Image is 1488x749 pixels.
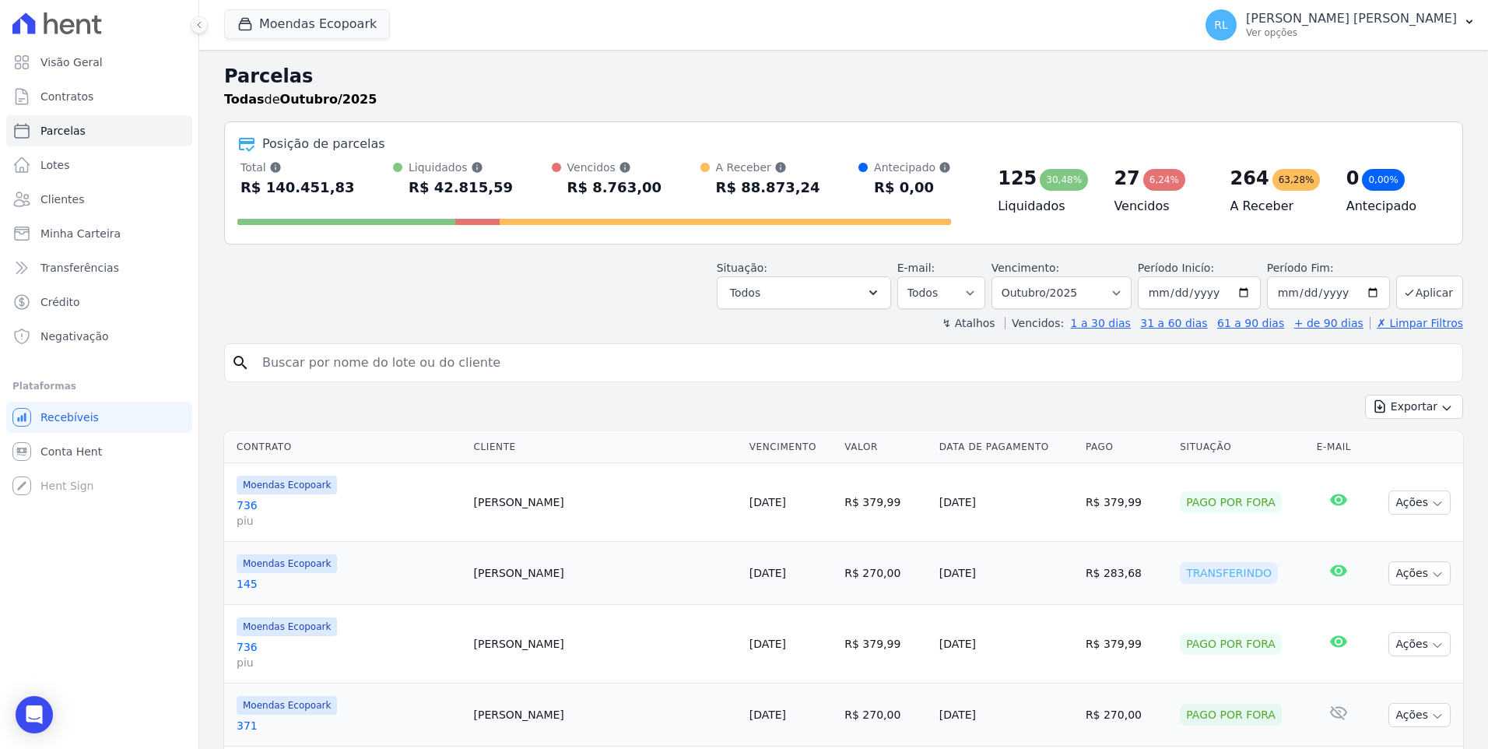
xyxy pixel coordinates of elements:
a: 1 a 30 dias [1071,317,1131,329]
strong: Todas [224,92,265,107]
div: Total [240,160,355,175]
td: R$ 270,00 [838,542,932,605]
span: Moendas Ecopoark [237,696,337,715]
td: R$ 379,99 [838,605,932,684]
div: 63,28% [1272,169,1321,191]
div: 30,48% [1040,169,1088,191]
div: R$ 8.763,00 [567,175,662,200]
span: piu [237,513,461,529]
div: 0 [1346,166,1360,191]
div: 6,24% [1143,169,1185,191]
span: Moendas Ecopoark [237,476,337,494]
span: Todos [730,283,760,302]
a: Lotes [6,149,192,181]
span: Lotes [40,157,70,173]
h4: Antecipado [1346,197,1437,216]
td: R$ 270,00 [838,684,932,747]
td: [DATE] [933,684,1079,747]
span: Transferências [40,260,119,276]
button: Ações [1388,561,1451,585]
span: Recebíveis [40,410,99,425]
a: Conta Hent [6,436,192,467]
div: Pago por fora [1180,704,1282,726]
span: Contratos [40,89,93,104]
th: Data de Pagamento [933,431,1079,463]
button: Ações [1388,491,1451,515]
button: RL [PERSON_NAME] [PERSON_NAME] Ver opções [1193,3,1488,47]
a: + de 90 dias [1294,317,1363,329]
button: Exportar [1365,395,1463,419]
a: ✗ Limpar Filtros [1370,317,1463,329]
div: 125 [998,166,1037,191]
div: Posição de parcelas [262,135,385,153]
td: [DATE] [933,542,1079,605]
h4: A Receber [1230,197,1321,216]
th: Valor [838,431,932,463]
th: Cliente [467,431,742,463]
a: [DATE] [749,496,786,508]
div: Liquidados [409,160,513,175]
a: Parcelas [6,115,192,146]
a: 736piu [237,498,461,529]
a: Visão Geral [6,47,192,78]
label: Vencimento: [991,262,1059,274]
td: [DATE] [933,463,1079,542]
td: R$ 379,99 [1079,463,1174,542]
div: A Receber [716,160,820,175]
a: Negativação [6,321,192,352]
i: search [231,353,250,372]
span: Negativação [40,329,109,344]
div: R$ 42.815,59 [409,175,513,200]
td: R$ 270,00 [1079,684,1174,747]
p: [PERSON_NAME] [PERSON_NAME] [1246,11,1457,26]
a: Contratos [6,81,192,112]
span: Clientes [40,192,84,207]
label: Vencidos: [1005,317,1064,329]
div: 0,00% [1362,169,1404,191]
div: R$ 0,00 [874,175,951,200]
a: Clientes [6,184,192,215]
button: Ações [1388,632,1451,656]
td: [DATE] [933,605,1079,684]
span: Conta Hent [40,444,102,459]
h4: Vencidos [1114,197,1205,216]
span: Crédito [40,294,80,310]
div: 27 [1114,166,1139,191]
td: R$ 379,99 [838,463,932,542]
div: Plataformas [12,377,186,396]
label: Situação: [717,262,767,274]
span: Minha Carteira [40,226,121,241]
th: Pago [1079,431,1174,463]
div: Vencidos [567,160,662,175]
p: de [224,90,377,109]
h2: Parcelas [224,62,1463,90]
a: 736piu [237,639,461,670]
div: Antecipado [874,160,951,175]
button: Ações [1388,703,1451,727]
a: [DATE] [749,709,786,721]
button: Aplicar [1396,276,1463,309]
span: Moendas Ecopoark [237,554,337,573]
label: ↯ Atalhos [942,317,995,329]
th: Vencimento [743,431,839,463]
span: Parcelas [40,123,86,139]
a: Crédito [6,287,192,318]
a: Minha Carteira [6,218,192,249]
a: [DATE] [749,638,786,650]
th: E-mail [1311,431,1367,463]
span: Moendas Ecopoark [237,617,337,636]
div: Pago por fora [1180,491,1282,513]
strong: Outubro/2025 [280,92,377,107]
label: E-mail: [897,262,935,274]
td: [PERSON_NAME] [467,684,742,747]
span: Visão Geral [40,55,103,70]
a: Recebíveis [6,402,192,433]
a: [DATE] [749,567,786,579]
div: R$ 88.873,24 [716,175,820,200]
a: 371 [237,718,461,733]
div: 264 [1230,166,1269,191]
button: Todos [717,276,891,309]
a: Transferências [6,252,192,283]
a: 31 a 60 dias [1140,317,1207,329]
div: R$ 140.451,83 [240,175,355,200]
